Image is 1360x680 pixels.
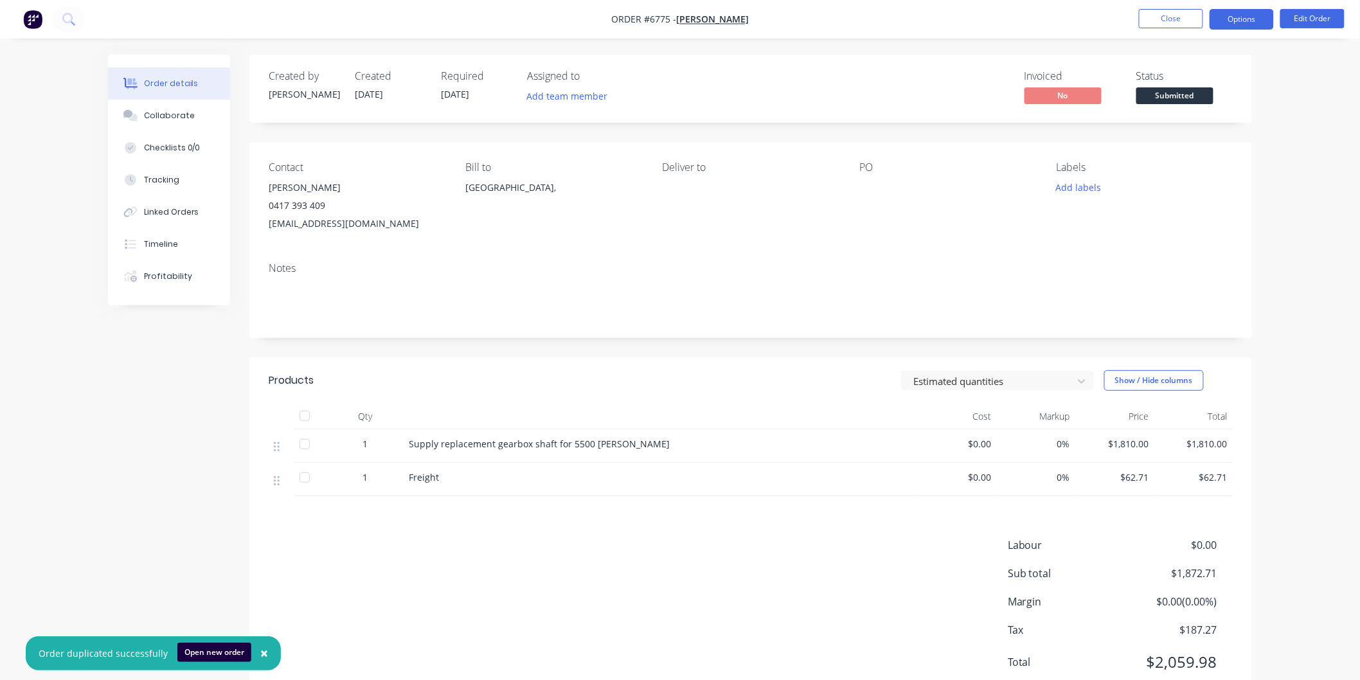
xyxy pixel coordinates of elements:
img: Factory [23,10,42,29]
div: Bill to [465,161,641,174]
span: $2,059.98 [1122,650,1217,674]
span: $1,810.00 [1080,437,1149,451]
div: Order duplicated successfully [39,647,168,660]
button: Linked Orders [108,196,230,228]
button: Add team member [527,87,614,105]
button: Edit Order [1280,9,1345,28]
div: [PERSON_NAME]0417 393 409[EMAIL_ADDRESS][DOMAIN_NAME] [269,179,445,233]
div: Assigned to [527,70,656,82]
div: Order details [144,78,199,89]
div: Checklists 0/0 [144,142,201,154]
button: Close [247,638,281,669]
div: Cost [918,404,997,429]
span: Labour [1008,537,1122,553]
div: Invoiced [1024,70,1121,82]
button: Close [1139,9,1203,28]
span: No [1024,87,1102,103]
button: Tracking [108,164,230,196]
div: [EMAIL_ADDRESS][DOMAIN_NAME] [269,215,445,233]
div: Price [1075,404,1154,429]
span: $0.00 ( 0.00 %) [1122,594,1217,609]
div: Total [1154,404,1233,429]
span: Margin [1008,594,1122,609]
button: Profitability [108,260,230,292]
span: Sub total [1008,566,1122,581]
button: Options [1210,9,1274,30]
span: × [260,644,268,662]
div: [PERSON_NAME] [269,87,339,101]
span: $62.71 [1080,470,1149,484]
span: Supply replacement gearbox shaft for 5500 [PERSON_NAME] [409,438,670,450]
span: Freight [409,471,439,483]
div: Created by [269,70,339,82]
div: [PERSON_NAME] [269,179,445,197]
div: Deliver to [663,161,839,174]
div: Tracking [144,174,179,186]
span: $62.71 [1159,470,1228,484]
span: 1 [362,437,368,451]
div: [GEOGRAPHIC_DATA], [465,179,641,197]
div: PO [859,161,1035,174]
span: $0.00 [1122,537,1217,553]
span: [DATE] [355,88,383,100]
button: Show / Hide columns [1104,370,1204,391]
span: Submitted [1136,87,1213,103]
button: Timeline [108,228,230,260]
span: Order #6775 - [611,13,676,26]
div: [GEOGRAPHIC_DATA], [465,179,641,220]
div: Created [355,70,425,82]
span: $1,872.71 [1122,566,1217,581]
span: 1 [362,470,368,484]
div: Notes [269,262,1233,274]
a: [PERSON_NAME] [676,13,749,26]
span: 0% [1002,470,1071,484]
span: $0.00 [923,470,992,484]
div: Status [1136,70,1233,82]
span: $0.00 [923,437,992,451]
div: Markup [997,404,1076,429]
div: 0417 393 409 [269,197,445,215]
span: $1,810.00 [1159,437,1228,451]
button: Open new order [177,643,251,662]
div: Qty [327,404,404,429]
span: Tax [1008,622,1122,638]
button: Submitted [1136,87,1213,107]
div: Required [441,70,512,82]
span: 0% [1002,437,1071,451]
span: $187.27 [1122,622,1217,638]
div: Profitability [144,271,192,282]
button: Add team member [520,87,614,105]
div: Linked Orders [144,206,199,218]
button: Checklists 0/0 [108,132,230,164]
button: Order details [108,67,230,100]
div: Timeline [144,238,178,250]
span: [DATE] [441,88,469,100]
div: Contact [269,161,445,174]
div: Labels [1057,161,1233,174]
div: Products [269,373,314,388]
span: Total [1008,654,1122,670]
button: Collaborate [108,100,230,132]
div: Collaborate [144,110,195,121]
button: Add labels [1049,179,1108,196]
